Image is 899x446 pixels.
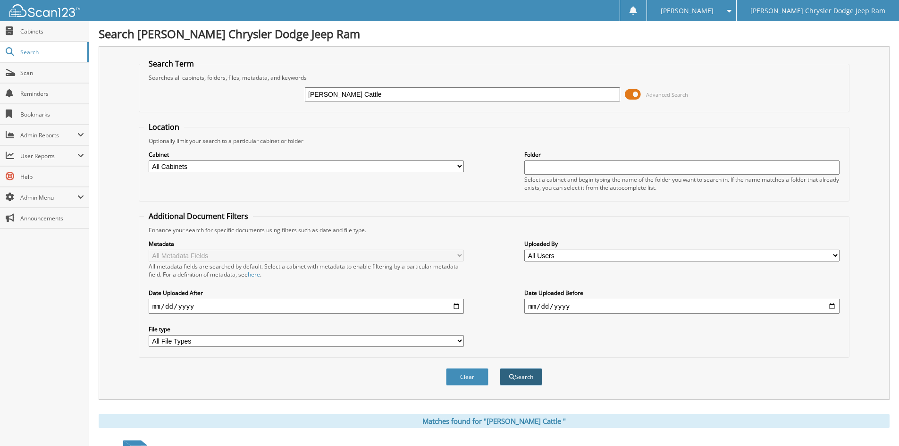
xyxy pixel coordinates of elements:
label: Cabinet [149,151,464,159]
label: Date Uploaded After [149,289,464,297]
span: Announcements [20,214,84,222]
legend: Search Term [144,59,199,69]
span: Cabinets [20,27,84,35]
span: User Reports [20,152,77,160]
legend: Additional Document Filters [144,211,253,221]
div: Select a cabinet and begin typing the name of the folder you want to search in. If the name match... [524,176,840,192]
button: Search [500,368,542,386]
a: here [248,270,260,278]
label: Metadata [149,240,464,248]
div: All metadata fields are searched by default. Select a cabinet with metadata to enable filtering b... [149,262,464,278]
div: Searches all cabinets, folders, files, metadata, and keywords [144,74,844,82]
span: Help [20,173,84,181]
div: Optionally limit your search to a particular cabinet or folder [144,137,844,145]
button: Clear [446,368,488,386]
span: Search [20,48,83,56]
span: Advanced Search [646,91,688,98]
span: [PERSON_NAME] [661,8,714,14]
span: Reminders [20,90,84,98]
h1: Search [PERSON_NAME] Chrysler Dodge Jeep Ram [99,26,890,42]
input: end [524,299,840,314]
label: Date Uploaded Before [524,289,840,297]
legend: Location [144,122,184,132]
div: Enhance your search for specific documents using filters such as date and file type. [144,226,844,234]
label: Uploaded By [524,240,840,248]
span: [PERSON_NAME] Chrysler Dodge Jeep Ram [750,8,885,14]
iframe: Chat Widget [852,401,899,446]
span: Scan [20,69,84,77]
span: Bookmarks [20,110,84,118]
span: Admin Menu [20,194,77,202]
img: scan123-logo-white.svg [9,4,80,17]
label: File type [149,325,464,333]
label: Folder [524,151,840,159]
span: Admin Reports [20,131,77,139]
div: Matches found for "[PERSON_NAME] Cattle " [99,414,890,428]
input: start [149,299,464,314]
